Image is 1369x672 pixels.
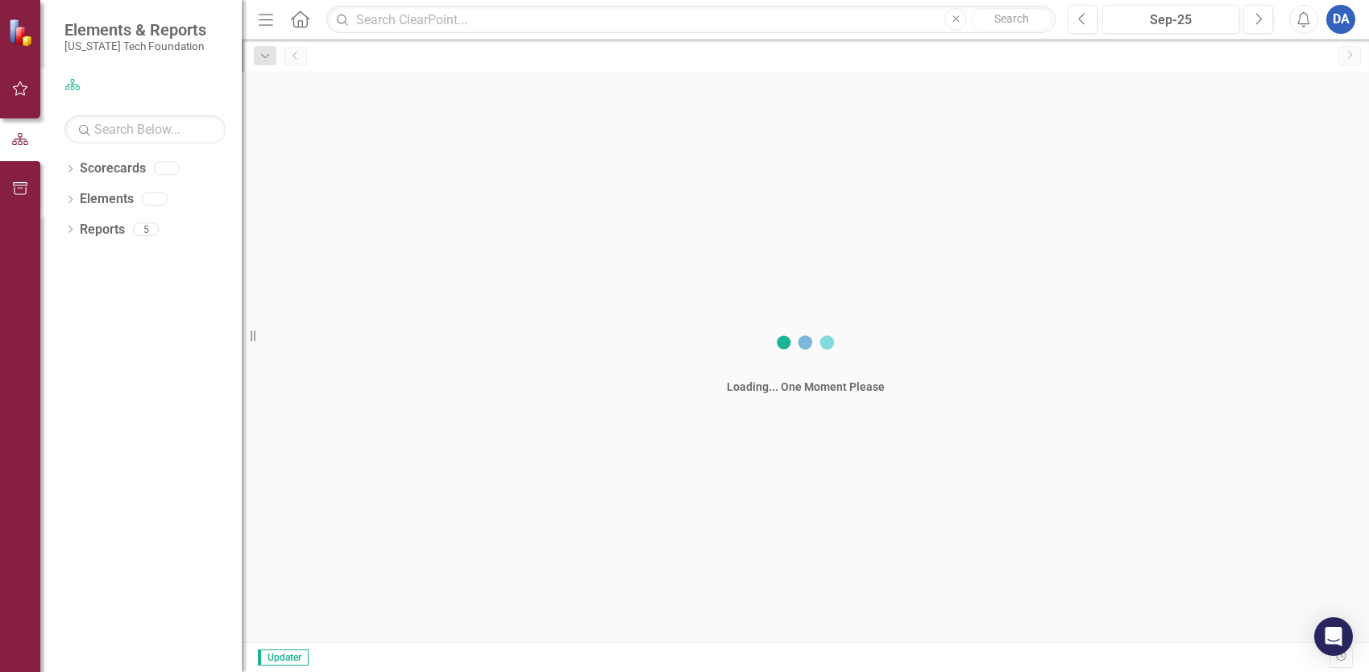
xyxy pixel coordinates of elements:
[8,19,36,47] img: ClearPoint Strategy
[258,649,309,666] span: Updater
[971,8,1052,31] button: Search
[64,115,226,143] input: Search Below...
[80,160,146,178] a: Scorecards
[1326,5,1355,34] button: DA
[80,190,134,209] a: Elements
[133,222,159,236] div: 5
[994,12,1029,25] span: Search
[1102,5,1239,34] button: Sep-25
[1108,10,1234,30] div: Sep-25
[326,6,1056,34] input: Search ClearPoint...
[80,221,125,239] a: Reports
[64,20,206,39] span: Elements & Reports
[64,39,206,52] small: [US_STATE] Tech Foundation
[1314,617,1353,656] div: Open Intercom Messenger
[727,379,885,395] div: Loading... One Moment Please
